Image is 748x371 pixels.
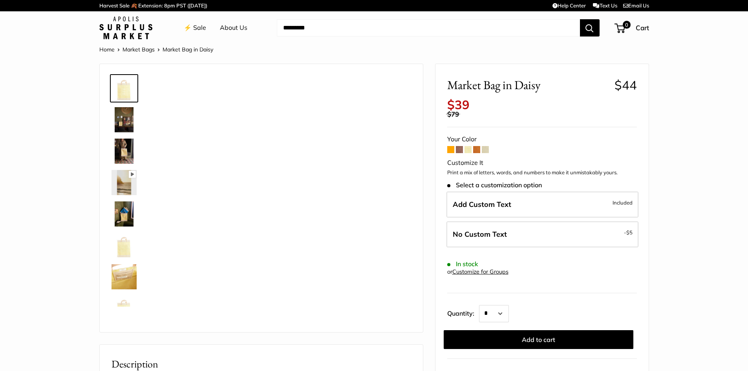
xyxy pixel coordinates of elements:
[447,303,479,322] label: Quantity:
[623,2,649,9] a: Email Us
[453,230,507,239] span: No Custom Text
[447,133,637,145] div: Your Color
[593,2,617,9] a: Text Us
[636,24,649,32] span: Cart
[622,21,630,29] span: 0
[110,200,138,228] a: Market Bag in Daisy
[110,294,138,322] a: Market Bag in Daisy
[99,44,213,55] nav: Breadcrumb
[447,169,637,177] p: Print a mix of letters, words, and numbers to make it unmistakably yours.
[447,78,609,92] span: Market Bag in Daisy
[444,330,633,349] button: Add to cart
[615,22,649,34] a: 0 Cart
[99,16,152,39] img: Apolis: Surplus Market
[613,198,633,207] span: Included
[624,228,633,237] span: -
[447,110,459,118] span: $79
[453,200,511,209] span: Add Custom Text
[446,221,638,247] label: Leave Blank
[123,46,155,53] a: Market Bags
[184,22,206,34] a: ⚡️ Sale
[112,264,137,289] img: Market Bag in Daisy
[112,201,137,227] img: Market Bag in Daisy
[112,170,137,195] img: Market Bag in Daisy
[99,46,115,53] a: Home
[112,296,137,321] img: Market Bag in Daisy
[110,231,138,260] a: description_Seal of authenticity printed on the backside of every bag.
[110,74,138,102] a: Market Bag in Daisy
[447,157,637,169] div: Customize It
[110,263,138,291] a: Market Bag in Daisy
[163,46,213,53] span: Market Bag in Daisy
[112,139,137,164] img: description_The Original Market Bag in Daisy
[614,77,637,93] span: $44
[110,106,138,134] a: Market Bag in Daisy
[112,233,137,258] img: description_Seal of authenticity printed on the backside of every bag.
[580,19,600,37] button: Search
[277,19,580,37] input: Search...
[452,268,508,275] a: Customize for Groups
[552,2,586,9] a: Help Center
[110,137,138,165] a: description_The Original Market Bag in Daisy
[112,107,137,132] img: Market Bag in Daisy
[626,229,633,236] span: $5
[447,181,542,189] span: Select a customization option
[447,267,508,277] div: or
[446,192,638,217] label: Add Custom Text
[220,22,247,34] a: About Us
[447,97,470,112] span: $39
[447,260,478,268] span: In stock
[112,76,137,101] img: Market Bag in Daisy
[110,168,138,197] a: Market Bag in Daisy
